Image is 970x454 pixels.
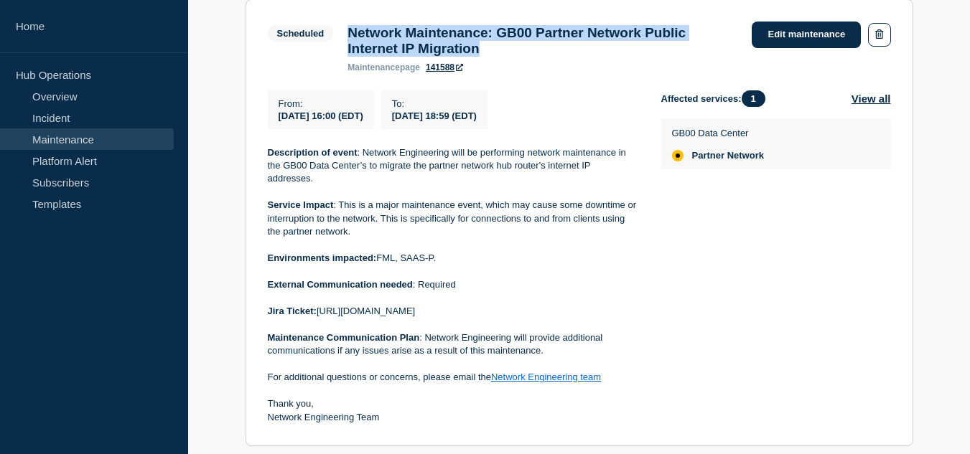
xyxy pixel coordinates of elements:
[491,372,601,382] a: Network Engineering team
[279,110,363,121] span: [DATE] 16:00 (EDT)
[268,305,638,318] p: [URL][DOMAIN_NAME]
[268,25,334,42] span: Scheduled
[852,90,891,107] button: View all
[268,397,638,410] p: Thank you,
[268,147,358,158] strong: Description of event
[268,146,638,186] p: : Network Engineering will be performing network maintenance in the GB00 Data Center’s to migrate...
[426,62,463,72] a: 141588
[279,98,363,109] p: From :
[268,252,638,265] p: FML, SAAS-P.
[268,331,638,358] p: : Network Engineering will provide additional communications if any issues arise as a result of t...
[348,25,737,57] h3: Network Maintenance: GB00 Partner Network Public Internet IP Migration
[268,278,638,291] p: : Required
[661,90,773,107] span: Affected services:
[268,199,334,210] strong: Service Impact
[268,306,317,316] strong: Jira Ticket:
[672,150,684,161] div: affected
[692,150,764,161] span: Partner Network
[268,252,377,263] strong: Environments impacted:
[392,98,477,109] p: To :
[392,110,477,121] span: [DATE] 18:59 (EDT)
[268,411,638,424] p: Network Engineering Team
[672,128,764,138] p: GB00 Data Center
[752,22,861,48] a: Edit maintenance
[268,199,638,238] p: : This is a major maintenance event, which may cause some downtime or interruption to the network...
[268,332,420,343] strong: Maintenance Communication Plan
[348,62,400,72] span: maintenance
[348,62,420,72] p: page
[742,90,765,107] span: 1
[268,371,638,384] p: For additional questions or concerns, please email the
[268,279,413,290] strong: External Communication needed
